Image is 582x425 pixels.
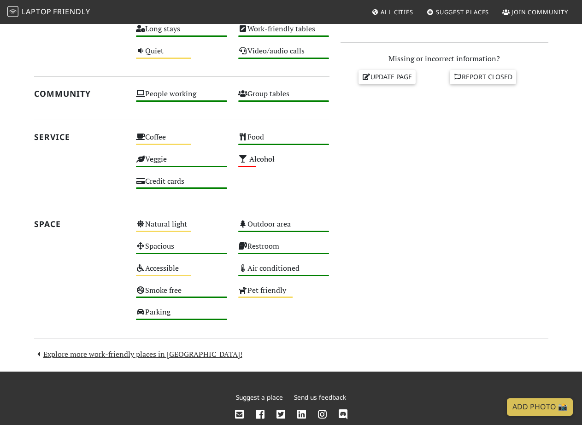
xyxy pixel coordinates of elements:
div: Spacious [130,239,233,262]
a: Explore more work-friendly places in [GEOGRAPHIC_DATA]! [34,349,242,359]
span: Suggest Places [436,8,489,16]
a: All Cities [368,4,417,20]
h2: Service [34,132,125,142]
a: Suggest a place [236,393,283,402]
a: Suggest Places [423,4,493,20]
a: Report closed [450,70,516,84]
div: Veggie [130,152,233,175]
s: Alcohol [249,154,275,164]
div: Credit cards [130,175,233,197]
span: Laptop [22,6,52,17]
div: Restroom [233,239,335,262]
div: Coffee [130,130,233,152]
p: Missing or incorrect information? [341,53,548,65]
span: All Cities [381,8,413,16]
div: Long stays [130,22,233,44]
a: Join Community [499,4,572,20]
span: Friendly [53,6,90,17]
div: Quiet [130,44,233,66]
a: Add Photo 📸 [507,398,573,416]
div: Air conditioned [233,262,335,284]
div: Video/audio calls [233,44,335,66]
a: LaptopFriendly LaptopFriendly [7,4,90,20]
div: Food [233,130,335,152]
div: Outdoor area [233,217,335,239]
div: Smoke free [130,284,233,306]
img: LaptopFriendly [7,6,18,17]
div: Group tables [233,87,335,109]
h2: Space [34,219,125,229]
a: Send us feedback [294,393,346,402]
span: Join Community [511,8,568,16]
a: Update page [359,70,416,84]
div: Pet friendly [233,284,335,306]
div: Natural light [130,217,233,239]
h2: Community [34,89,125,99]
div: Work-friendly tables [233,22,335,44]
div: People working [130,87,233,109]
div: Accessible [130,262,233,284]
div: Parking [130,305,233,327]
